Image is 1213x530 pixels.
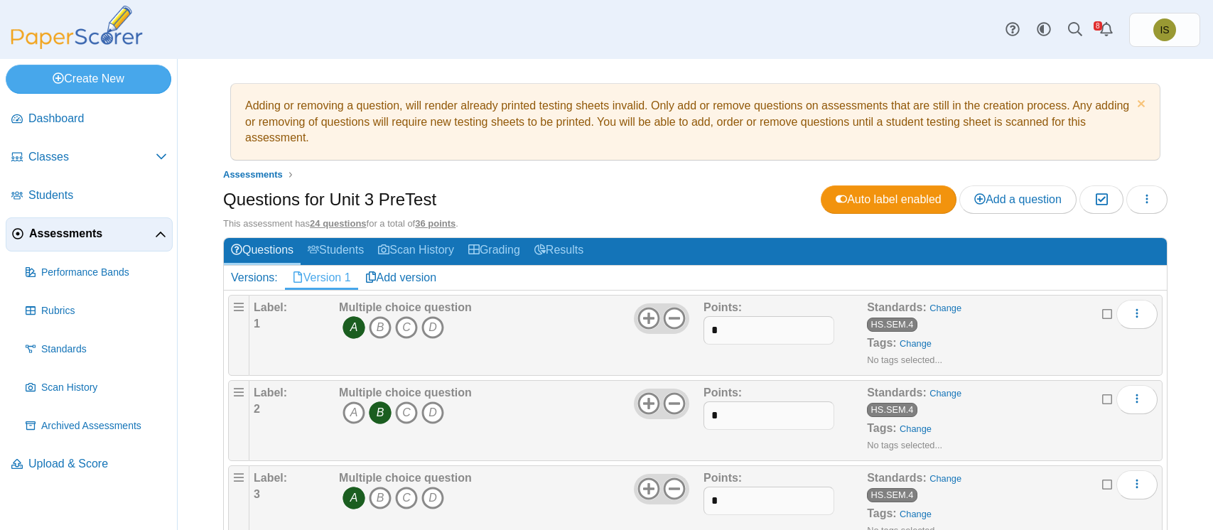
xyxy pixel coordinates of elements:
u: 36 points [415,218,455,229]
b: Points: [703,301,742,313]
span: Scan History [41,381,167,395]
a: Questions [224,238,301,264]
i: B [369,401,392,424]
u: 24 questions [310,218,366,229]
small: No tags selected... [867,440,942,450]
a: Add version [358,266,444,290]
a: Isaiah Sexton [1129,13,1200,47]
a: Archived Assessments [20,409,173,443]
a: Rubrics [20,294,173,328]
b: Multiple choice question [339,301,472,313]
span: Add a question [974,193,1062,205]
a: Grading [461,238,527,264]
a: Upload & Score [6,448,173,482]
span: Assessments [223,169,283,180]
span: Dashboard [28,111,167,126]
a: HS.SEM.4 [867,488,917,502]
a: Change [929,303,961,313]
a: Version 1 [285,266,358,290]
span: Classes [28,149,156,165]
span: Standards [41,342,167,357]
a: Assessments [220,166,286,184]
div: Adding or removing a question, will render already printed testing sheets invalid. Only add or re... [238,91,1153,153]
i: C [395,487,418,509]
a: Students [301,238,371,264]
button: More options [1116,470,1158,499]
b: Tags: [867,337,896,349]
b: Label: [254,301,287,313]
div: This assessment has for a total of . [223,217,1168,230]
button: More options [1116,385,1158,413]
b: Standards: [867,386,927,399]
a: Scan History [371,238,461,264]
span: Isaiah Sexton [1153,18,1176,41]
span: Auto label enabled [836,193,942,205]
b: Standards: [867,472,927,484]
div: Drag handle [228,295,249,376]
b: 2 [254,403,260,415]
a: Scan History [20,371,173,405]
b: Multiple choice question [339,386,472,399]
a: Change [900,423,932,434]
a: Results [527,238,591,264]
i: D [421,401,444,424]
span: Isaiah Sexton [1160,25,1169,35]
div: Versions: [224,266,285,290]
a: Dashboard [6,102,173,136]
b: Tags: [867,422,896,434]
b: 1 [254,318,260,330]
a: PaperScorer [6,39,148,51]
i: D [421,316,444,339]
div: Drag handle [228,380,249,461]
i: A [343,401,365,424]
i: A [343,487,365,509]
a: Change [900,338,932,349]
a: Performance Bands [20,256,173,290]
button: More options [1116,300,1158,328]
a: Classes [6,141,173,175]
i: B [369,316,392,339]
a: HS.SEM.4 [867,403,917,417]
span: Students [28,188,167,203]
a: Change [929,388,961,399]
img: PaperScorer [6,6,148,49]
b: 3 [254,488,260,500]
a: Students [6,179,173,213]
i: D [421,487,444,509]
i: C [395,316,418,339]
a: HS.SEM.4 [867,318,917,332]
span: Rubrics [41,304,167,318]
a: Alerts [1091,14,1122,45]
span: Upload & Score [28,456,167,472]
a: Create New [6,65,171,93]
a: Add a question [959,185,1077,214]
i: A [343,316,365,339]
a: Change [900,509,932,519]
b: Points: [703,472,742,484]
b: Points: [703,386,742,399]
span: Archived Assessments [41,419,167,433]
a: Dismiss notice [1133,98,1145,113]
span: Performance Bands [41,266,167,280]
small: No tags selected... [867,355,942,365]
i: B [369,487,392,509]
b: Tags: [867,507,896,519]
a: Standards [20,332,173,367]
b: Label: [254,386,287,399]
span: Assessments [29,226,155,242]
b: Standards: [867,301,927,313]
a: Change [929,473,961,484]
b: Label: [254,472,287,484]
h1: Questions for Unit 3 PreTest [223,188,436,212]
a: Auto label enabled [821,185,956,214]
i: C [395,401,418,424]
b: Multiple choice question [339,472,472,484]
a: Assessments [6,217,173,252]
